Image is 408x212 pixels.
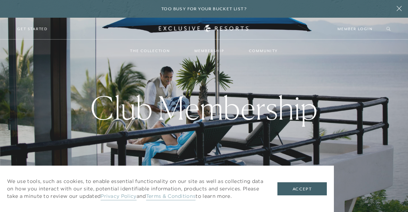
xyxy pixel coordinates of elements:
a: Get Started [17,25,48,32]
h1: Club Membership [90,92,318,124]
a: Community [242,40,285,61]
a: Privacy Policy [101,193,136,200]
h6: Too busy for your bucket list? [161,6,247,12]
a: Terms & Conditions [146,193,196,200]
a: Membership [187,40,231,61]
a: The Collection [123,40,177,61]
p: We use tools, such as cookies, to enable essential functionality on our site as well as collectin... [7,178,263,200]
button: Accept [277,182,327,196]
a: Member Login [337,25,372,32]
